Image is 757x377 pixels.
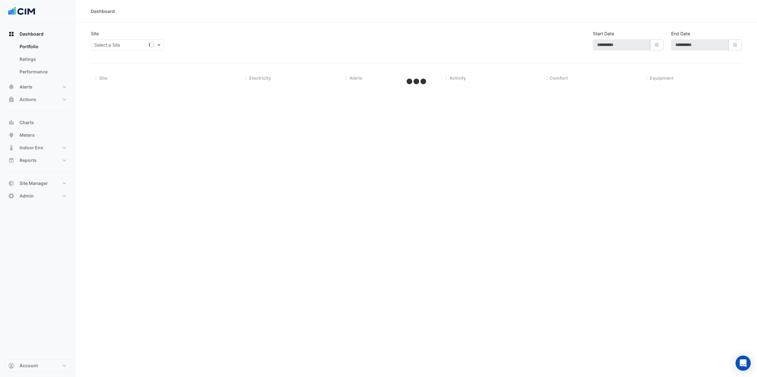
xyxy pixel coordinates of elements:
[8,193,15,199] app-icon: Admin
[671,30,690,37] label: End Date
[736,356,751,371] div: Open Intercom Messenger
[8,132,15,138] app-icon: Meters
[20,180,48,186] span: Site Manager
[5,81,71,93] button: Alerts
[8,84,15,90] app-icon: Alerts
[91,8,115,14] div: Dashboard
[349,75,362,81] span: Alerts
[20,132,35,138] span: Meters
[20,31,44,37] span: Dashboard
[20,157,37,163] span: Reports
[5,154,71,167] button: Reports
[5,93,71,106] button: Actions
[593,30,614,37] label: Start Date
[5,129,71,141] button: Meters
[8,157,15,163] app-icon: Reports
[15,66,71,78] a: Performance
[8,145,15,151] app-icon: Indoor Env
[5,177,71,190] button: Site Manager
[5,190,71,202] button: Admin
[20,96,36,103] span: Actions
[5,116,71,129] button: Charts
[8,5,36,18] img: Company Logo
[8,180,15,186] app-icon: Site Manager
[15,53,71,66] a: Ratings
[20,145,43,151] span: Indoor Env
[449,75,466,81] span: Activity
[5,359,71,372] button: Account
[8,119,15,126] app-icon: Charts
[650,75,673,81] span: Equipment
[15,40,71,53] a: Portfolio
[20,119,34,126] span: Charts
[550,75,568,81] span: Comfort
[99,75,107,81] span: Site
[5,28,71,40] button: Dashboard
[8,31,15,37] app-icon: Dashboard
[20,84,32,90] span: Alerts
[5,141,71,154] button: Indoor Env
[91,30,99,37] label: Site
[20,363,38,369] span: Account
[5,40,71,81] div: Dashboard
[20,193,34,199] span: Admin
[8,96,15,103] app-icon: Actions
[249,75,271,81] span: Electricity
